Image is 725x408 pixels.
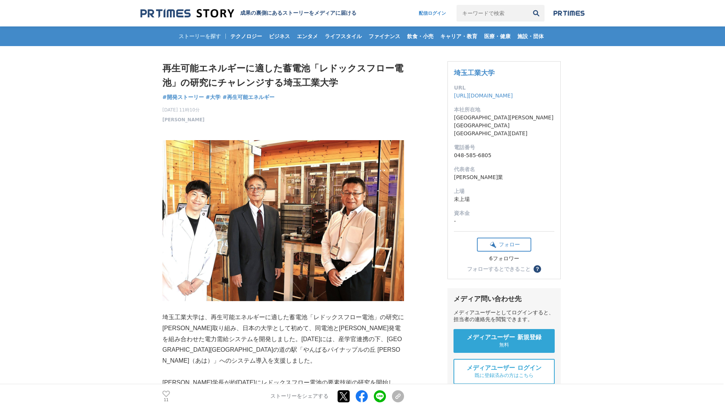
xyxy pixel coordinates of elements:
[266,33,293,40] span: ビジネス
[162,116,205,123] a: [PERSON_NAME]
[454,209,554,217] dt: 資本金
[467,364,541,372] span: メディアユーザー ログイン
[454,217,554,225] dd: -
[162,107,205,113] span: [DATE] 11時10分
[481,33,514,40] span: 医療・健康
[404,26,437,46] a: 飲食・小売
[528,5,545,22] button: 検索
[454,359,555,384] a: メディアユーザー ログイン 既に登録済みの方はこちら
[454,165,554,173] dt: 代表者名
[454,93,513,99] a: [URL][DOMAIN_NAME]
[240,10,356,17] h2: 成果の裏側にあるストーリーをメディアに届ける
[437,26,480,46] a: キャリア・教育
[454,187,554,195] dt: 上場
[467,334,541,342] span: メディアユーザー 新規登録
[222,93,275,101] a: #再生可能エネルギー
[411,5,454,22] a: 配信ログイン
[467,266,531,272] div: フォローするとできること
[206,94,221,100] span: #大学
[140,8,356,19] a: 成果の裏側にあるストーリーをメディアに届ける 成果の裏側にあるストーリーをメディアに届ける
[534,265,541,273] button: ？
[481,26,514,46] a: 医療・健康
[162,94,204,100] span: #開発ストーリー
[454,84,554,92] dt: URL
[499,342,509,348] span: 無料
[554,10,585,16] img: prtimes
[404,33,437,40] span: 飲食・小売
[162,61,404,90] h1: 再生可能エネルギーに適した蓄電池「レドックスフロー電池」の研究にチャレンジする埼玉工業大学
[322,26,365,46] a: ライフスタイル
[206,93,221,101] a: #大学
[454,309,555,323] div: メディアユーザーとしてログインすると、担当者の連絡先を閲覧できます。
[266,26,293,46] a: ビジネス
[322,33,365,40] span: ライフスタイル
[454,114,554,138] dd: [GEOGRAPHIC_DATA][PERSON_NAME][GEOGRAPHIC_DATA][GEOGRAPHIC_DATA][DATE]
[454,195,554,203] dd: 未上場
[454,151,554,159] dd: 048-585-6805
[162,312,404,366] p: 埼玉工業大学は、再生可能エネルギーに適した蓄電池「レドックスフロー電池」の研究に[PERSON_NAME]取り組み、日本の大学として初めて、同電池と[PERSON_NAME]発電を組み合わせた電...
[366,26,403,46] a: ファイナンス
[475,372,534,379] span: 既に登録済みの方はこちら
[477,255,531,262] div: 6フォロワー
[366,33,403,40] span: ファイナンス
[535,266,540,272] span: ？
[454,329,555,353] a: メディアユーザー 新規登録 無料
[227,33,265,40] span: テクノロジー
[454,69,495,77] a: 埼玉工業大学
[140,8,234,19] img: 成果の裏側にあるストーリーをメディアに届ける
[222,94,275,100] span: #再生可能エネルギー
[514,33,547,40] span: 施設・団体
[454,106,554,114] dt: 本社所在地
[162,398,170,402] p: 11
[454,173,554,181] dd: [PERSON_NAME]業
[270,393,329,400] p: ストーリーをシェアする
[294,33,321,40] span: エンタメ
[454,294,555,303] div: メディア問い合わせ先
[227,26,265,46] a: テクノロジー
[437,33,480,40] span: キャリア・教育
[162,140,404,301] img: thumbnail_eb55e250-739d-11f0-81c7-fd1cffee32e1.JPG
[514,26,547,46] a: 施設・団体
[294,26,321,46] a: エンタメ
[457,5,528,22] input: キーワードで検索
[454,144,554,151] dt: 電話番号
[477,238,531,252] button: フォロー
[162,93,204,101] a: #開発ストーリー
